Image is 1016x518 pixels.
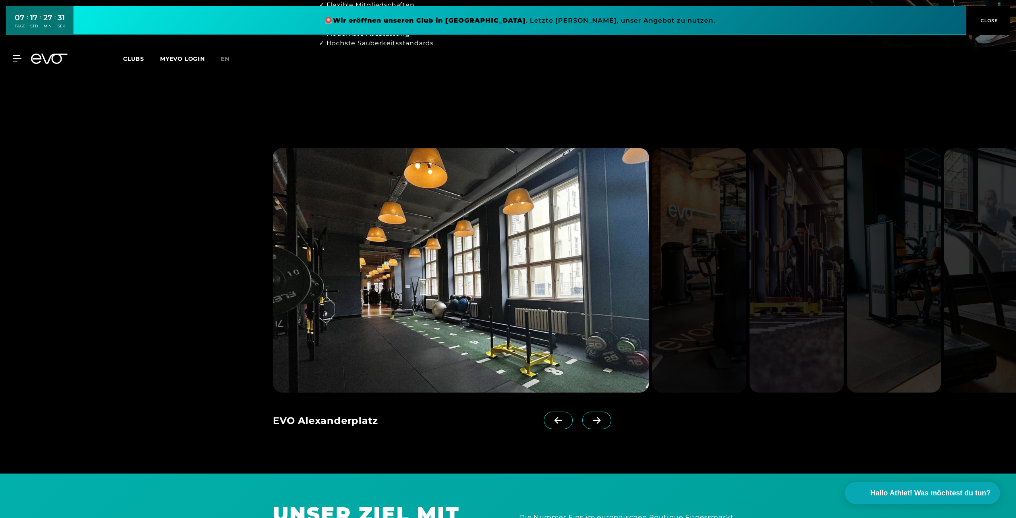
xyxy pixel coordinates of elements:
div: 17 [30,12,38,23]
div: 31 [58,12,65,23]
a: MYEVO LOGIN [160,55,205,62]
div: STD [30,23,38,29]
span: en [221,55,230,62]
img: evofitness [847,148,941,393]
img: evofitness [749,148,844,393]
a: en [221,54,239,64]
button: Hallo Athlet! Was möchtest du tun? [845,482,1000,504]
div: : [27,13,28,34]
img: evofitness [652,148,746,393]
span: Clubs [123,55,144,62]
a: Clubs [123,55,160,62]
div: SEK [58,23,65,29]
img: evofitness [273,148,649,393]
div: 07 [15,12,25,23]
div: : [40,13,41,34]
span: CLOSE [979,17,998,24]
span: Hallo Athlet! Was möchtest du tun? [870,488,991,499]
div: MIN [43,23,52,29]
div: : [54,13,56,34]
div: TAGE [15,23,25,29]
div: 27 [43,12,52,23]
button: CLOSE [966,6,1010,35]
